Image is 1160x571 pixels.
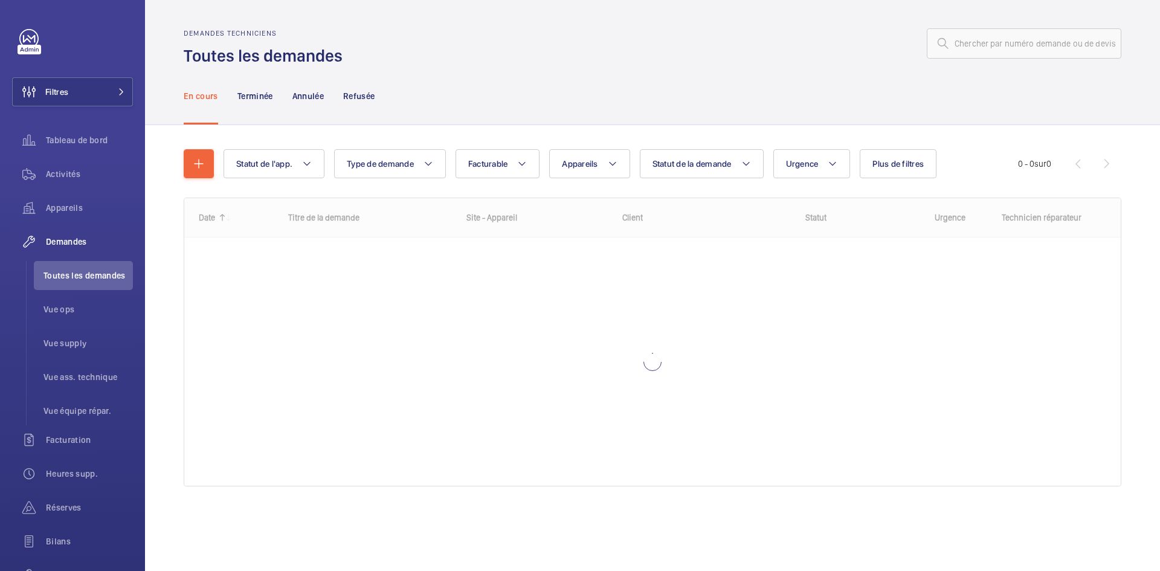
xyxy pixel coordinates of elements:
span: Bilans [46,535,133,547]
p: Refusée [343,90,375,102]
button: Statut de l'app. [224,149,324,178]
button: Plus de filtres [860,149,936,178]
span: Activités [46,168,133,180]
span: 0 - 0 0 [1018,160,1051,168]
span: Appareils [46,202,133,214]
button: Statut de la demande [640,149,764,178]
span: Appareils [562,159,598,169]
span: Vue ops [43,303,133,315]
button: Appareils [549,149,630,178]
input: Chercher par numéro demande ou de devis [927,28,1121,59]
span: Filtres [45,86,68,98]
span: Toutes les demandes [43,269,133,282]
p: Annulée [292,90,324,102]
span: Demandes [46,236,133,248]
span: Heures supp. [46,468,133,480]
button: Type de demande [334,149,446,178]
span: Type de demande [347,159,414,169]
button: Urgence [773,149,851,178]
span: Réserves [46,502,133,514]
span: Tableau de bord [46,134,133,146]
span: Facturable [468,159,508,169]
p: En cours [184,90,218,102]
span: Vue supply [43,337,133,349]
button: Facturable [456,149,540,178]
h2: Demandes techniciens [184,29,350,37]
span: Urgence [786,159,819,169]
span: Plus de filtres [872,159,924,169]
span: Statut de la demande [652,159,732,169]
span: Facturation [46,434,133,446]
span: sur [1034,159,1046,169]
span: Statut de l'app. [236,159,292,169]
span: Vue équipe répar. [43,405,133,417]
p: Terminée [237,90,273,102]
span: Vue ass. technique [43,371,133,383]
button: Filtres [12,77,133,106]
h1: Toutes les demandes [184,45,350,67]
